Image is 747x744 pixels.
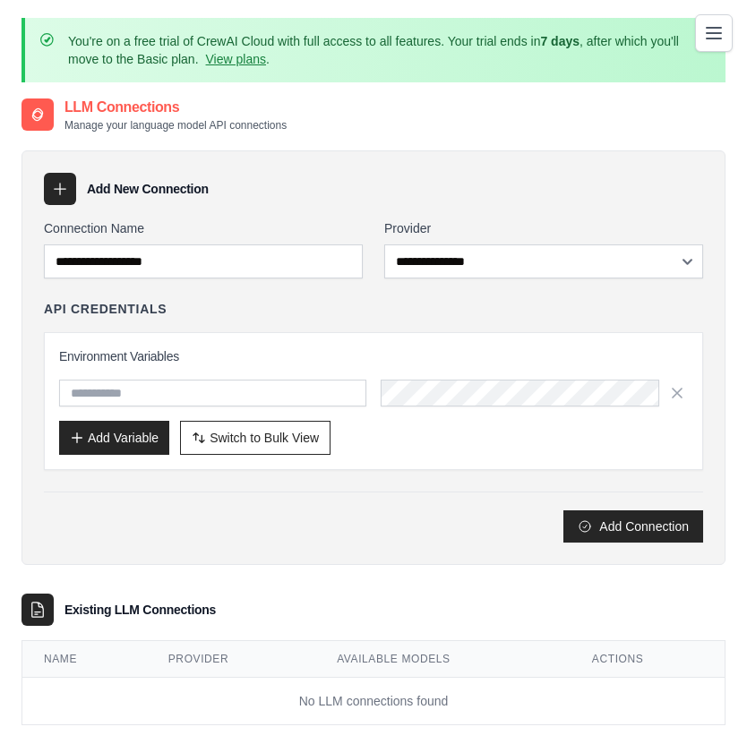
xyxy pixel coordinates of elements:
button: Switch to Bulk View [180,421,331,455]
th: Name [22,641,147,678]
h2: LLM Connections [64,97,287,118]
p: Manage your language model API connections [64,118,287,133]
label: Provider [384,219,703,237]
button: Toggle navigation [695,14,733,52]
td: No LLM connections found [22,678,725,725]
button: Add Variable [59,421,169,455]
h3: Environment Variables [59,347,688,365]
label: Connection Name [44,219,363,237]
h4: API Credentials [44,300,167,318]
a: View plans [206,52,266,66]
button: Add Connection [563,510,703,543]
th: Actions [571,641,725,678]
p: You're on a free trial of CrewAI Cloud with full access to all features. Your trial ends in , aft... [68,32,683,68]
span: Switch to Bulk View [210,429,319,447]
th: Provider [147,641,315,678]
th: Available Models [315,641,571,678]
h3: Existing LLM Connections [64,601,216,619]
h3: Add New Connection [87,180,209,198]
strong: 7 days [540,34,580,48]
